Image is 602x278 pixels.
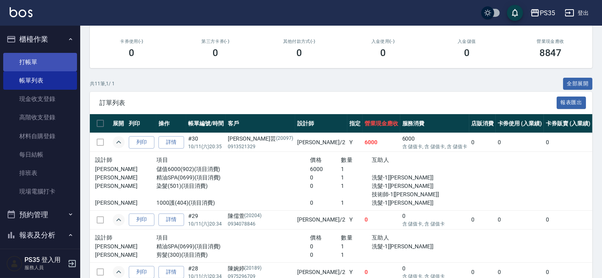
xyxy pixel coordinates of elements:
[527,5,558,21] button: PS35
[113,136,125,148] button: expand row
[3,225,77,246] button: 報表及分析
[310,199,341,207] p: 0
[544,133,592,152] td: 0
[156,182,310,190] p: 染髮(501)(項目消費)
[95,182,156,190] p: [PERSON_NAME]
[544,210,592,229] td: 0
[3,29,77,50] button: 櫃檯作業
[341,165,372,173] p: 1
[310,251,341,259] p: 0
[295,133,347,152] td: [PERSON_NAME] /2
[3,145,77,164] a: 每日結帳
[363,133,400,152] td: 6000
[347,210,363,229] td: Y
[129,214,154,226] button: 列印
[372,182,464,190] p: 洗髮-1[[PERSON_NAME]]
[347,133,363,152] td: Y
[129,136,154,149] button: 列印
[228,264,293,273] div: 陳婉婷
[310,165,341,173] p: 6000
[183,39,248,44] h2: 第三方卡券(-)
[310,234,322,241] span: 價格
[95,234,112,241] span: 設計師
[469,114,496,133] th: 店販消費
[341,173,372,182] p: 1
[156,173,310,182] p: 精油SPA(0699)(項目消費)
[3,53,77,71] a: 打帳單
[561,6,592,20] button: 登出
[496,133,544,152] td: 0
[156,157,168,163] span: 項目
[113,266,125,278] button: expand row
[310,242,341,251] p: 0
[372,190,464,199] p: 技術師-1[[PERSON_NAME]]
[156,242,310,251] p: 精油SPA(0699)(項目消費)
[186,133,226,152] td: #30
[518,39,583,44] h2: 營業現金應收
[95,157,112,163] span: 設計師
[245,264,262,273] p: (20189)
[372,199,464,207] p: 洗髮-1[[PERSON_NAME]]
[3,108,77,127] a: 高階收支登錄
[347,114,363,133] th: 指定
[226,114,295,133] th: 客戶
[469,133,496,152] td: 0
[372,173,464,182] p: 洗髮-1[[PERSON_NAME]]
[544,114,592,133] th: 卡券販賣 (入業績)
[310,157,322,163] span: 價格
[6,256,22,272] img: Person
[95,173,156,182] p: [PERSON_NAME]
[213,47,218,58] h3: 0
[99,99,557,107] span: 訂單列表
[10,7,32,17] img: Logo
[563,78,593,90] button: 全部展開
[156,165,310,173] p: 儲值6000(902)(項目消費)
[186,114,226,133] th: 帳單編號/時間
[351,39,415,44] h2: 入金使用(-)
[95,165,156,173] p: [PERSON_NAME]
[341,234,353,241] span: 數量
[95,199,156,207] p: [PERSON_NAME]
[507,5,523,21] button: save
[295,114,347,133] th: 設計師
[158,214,184,226] a: 詳情
[372,234,389,241] span: 互助人
[372,242,464,251] p: 洗髮-1[[PERSON_NAME]]
[540,8,555,18] div: PS35
[3,182,77,201] a: 現場電腦打卡
[228,143,293,150] p: 0913521329
[400,210,469,229] td: 0
[90,80,115,87] p: 共 11 筆, 1 / 1
[496,114,544,133] th: 卡券使用 (入業績)
[113,214,125,226] button: expand row
[111,114,127,133] th: 展開
[228,220,293,228] p: 0934078846
[372,157,389,163] span: 互助人
[341,182,372,190] p: 1
[156,251,310,259] p: 剪髮(300)(項目消費)
[557,97,586,109] button: 報表匯出
[3,204,77,225] button: 預約管理
[296,47,302,58] h3: 0
[341,199,372,207] p: 1
[24,264,65,271] p: 服務人員
[310,182,341,190] p: 0
[469,210,496,229] td: 0
[99,39,164,44] h2: 卡券使用(-)
[95,242,156,251] p: [PERSON_NAME]
[402,220,467,228] p: 含 儲值卡, 含 儲值卡
[380,47,386,58] h3: 0
[295,210,347,229] td: [PERSON_NAME] /2
[434,39,499,44] h2: 入金儲值
[341,157,353,163] span: 數量
[188,220,224,228] p: 10/11 (六) 20:34
[400,133,469,152] td: 6000
[363,210,400,229] td: 0
[228,212,293,220] div: 陳儒萱
[276,135,293,143] p: (20097)
[3,71,77,90] a: 帳單列表
[186,210,226,229] td: #29
[464,47,470,58] h3: 0
[400,114,469,133] th: 服務消費
[3,164,77,182] a: 排班表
